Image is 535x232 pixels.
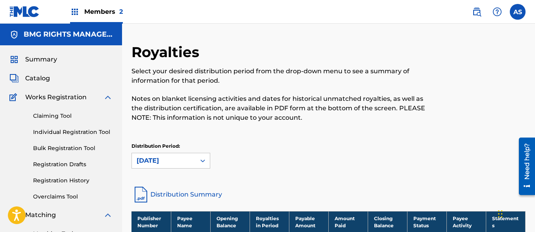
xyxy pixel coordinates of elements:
a: Registration Drafts [33,160,113,169]
img: expand [103,210,113,220]
a: CatalogCatalog [9,74,50,83]
h2: Royalties [131,43,203,61]
a: Overclaims Tool [33,193,113,201]
iframe: Chat Widget [496,194,535,232]
div: User Menu [510,4,526,20]
span: Matching [25,210,56,220]
div: [DATE] [137,156,191,165]
a: SummarySummary [9,55,57,64]
img: search [472,7,481,17]
img: distribution-summary-pdf [131,185,150,204]
span: Catalog [25,74,50,83]
p: Distribution Period: [131,143,210,150]
span: Works Registration [25,93,87,102]
img: Accounts [9,30,19,39]
iframe: Resource Center [513,135,535,198]
img: Summary [9,55,19,64]
img: Top Rightsholders [70,7,80,17]
p: Notes on blanket licensing activities and dates for historical unmatched royalties, as well as th... [131,94,435,122]
a: Distribution Summary [131,185,526,204]
span: Members [84,7,123,16]
span: 2 [119,8,123,15]
h5: BMG RIGHTS MANAGEMENT US, LLC [24,30,113,39]
a: Public Search [469,4,485,20]
img: help [492,7,502,17]
a: Bulk Registration Tool [33,144,113,152]
img: expand [103,93,113,102]
p: Select your desired distribution period from the drop-down menu to see a summary of information f... [131,67,435,85]
div: Drag [498,202,503,226]
a: Claiming Tool [33,112,113,120]
a: Individual Registration Tool [33,128,113,136]
img: MLC Logo [9,6,40,17]
img: Catalog [9,74,19,83]
img: Works Registration [9,93,20,102]
div: Help [489,4,505,20]
a: Registration History [33,176,113,185]
span: Summary [25,55,57,64]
